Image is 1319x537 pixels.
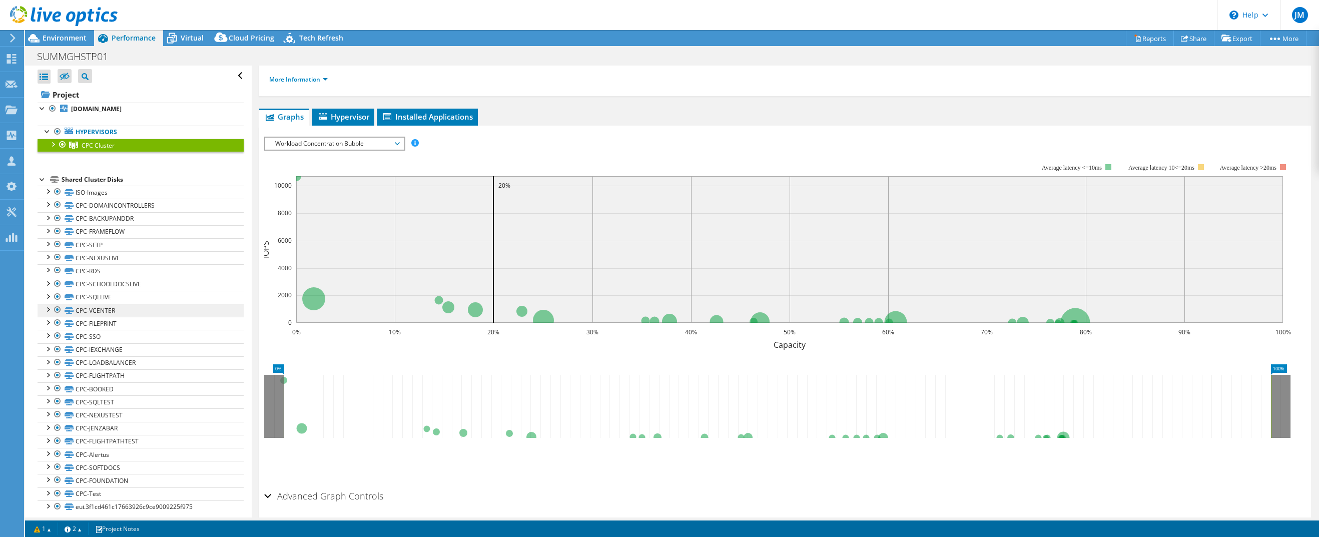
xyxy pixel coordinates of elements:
text: 8000 [278,209,292,217]
a: CPC-FOUNDATION [38,474,244,487]
a: CPC-FILEPRINT [38,317,244,330]
a: CPC-FRAMEFLOW [38,225,244,238]
a: CPC-JENZABAR [38,422,244,435]
a: eui.3f1cd461c17663926c9ce9009225f975 [38,500,244,513]
text: 0% [292,328,300,336]
a: CPC-FLIGHTPATHTEST [38,435,244,448]
h1: SUMMGHSTP01 [33,51,124,62]
a: Share [1173,31,1214,46]
text: 10% [389,328,401,336]
span: Virtual [181,33,204,43]
a: CPC-SOFTDOCS [38,461,244,474]
tspan: Average latency <=10ms [1042,164,1102,171]
span: Tech Refresh [299,33,343,43]
a: Reports [1126,31,1174,46]
a: CPC-IEXCHANGE [38,343,244,356]
a: Export [1214,31,1260,46]
text: 40% [685,328,697,336]
a: CPC-Test [38,487,244,500]
a: Hypervisors [38,126,244,139]
a: More Information [269,75,328,84]
a: CPC-SFTP [38,238,244,251]
a: CPC-RDS [38,264,244,277]
a: CPC-Alertus [38,448,244,461]
text: 10000 [274,181,292,190]
span: Cloud Pricing [229,33,274,43]
div: Shared Cluster Disks [62,174,244,186]
a: CPC-SSO [38,330,244,343]
text: 30% [586,328,598,336]
a: [DOMAIN_NAME] [38,103,244,116]
span: Graphs [264,112,304,122]
text: 80% [1080,328,1092,336]
a: More [1260,31,1306,46]
svg: \n [1229,11,1238,20]
span: Workload Concentration Bubble [270,138,399,150]
a: CPC-SQLTEST [38,395,244,408]
span: Hypervisor [317,112,369,122]
a: Project Notes [88,522,147,535]
a: CPC-FLIGHTPATH [38,369,244,382]
h2: Advanced Graph Controls [264,486,383,506]
a: 1 [27,522,58,535]
a: CPC-VCENTER [38,304,244,317]
text: 100% [1275,328,1290,336]
text: 20% [487,328,499,336]
text: 90% [1178,328,1190,336]
text: 4000 [278,264,292,272]
tspan: Average latency 10<=20ms [1128,164,1194,171]
text: IOPS [260,241,271,258]
text: 50% [784,328,796,336]
a: CPC-DOMAINCONTROLLERS [38,199,244,212]
a: Project [38,87,244,103]
a: CPC-SQLLIVE [38,291,244,304]
span: JM [1292,7,1308,23]
a: CPC-NEXUSLIVE [38,251,244,264]
b: [DOMAIN_NAME] [71,105,122,113]
span: Installed Applications [382,112,473,122]
text: Average latency >20ms [1219,164,1276,171]
a: CPC-BACKUPANDDR [38,212,244,225]
a: CPC-BOOKED [38,382,244,395]
text: 6000 [278,236,292,245]
a: 2 [58,522,89,535]
span: Environment [43,33,87,43]
a: CPC-LOADBALANCER [38,356,244,369]
span: CPC Cluster [82,141,115,150]
text: 0 [288,318,292,327]
text: 70% [981,328,993,336]
a: ISO-Images [38,186,244,199]
text: 2000 [278,291,292,299]
text: 60% [882,328,894,336]
text: 20% [498,181,510,190]
span: Performance [112,33,156,43]
a: CPC-SCHOOLDOCSLIVE [38,278,244,291]
text: Capacity [774,339,806,350]
a: CPC-NEXUSTEST [38,408,244,421]
a: CPC Cluster [38,139,244,152]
